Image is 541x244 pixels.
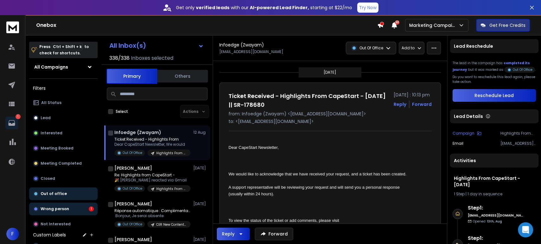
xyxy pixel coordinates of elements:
[41,191,67,196] p: Out of office
[39,44,89,56] p: Press to check for shortcuts.
[52,43,83,50] span: Ctrl + Shift + k
[395,20,399,25] span: 50
[500,141,536,146] p: [EMAIL_ADDRESS][DOMAIN_NAME]
[89,206,94,211] div: 1
[29,218,98,230] button: Not Interested
[41,161,82,166] p: Meeting Completed
[106,69,157,84] button: Primary
[114,137,190,142] p: Ticket Received - Highlights From
[114,208,190,213] p: Réponse automatique : Complimentary Access to
[453,61,536,72] div: The lead in the campaign has but it was marked as .
[16,114,21,119] p: 1
[489,22,525,28] p: Get Free Credits
[229,218,339,223] span: To view the status of the ticket or add comments, please visit
[487,219,502,224] span: 13th, Aug
[156,222,187,227] p: CER New Content - [DATE] - [DOMAIN_NAME]
[402,46,415,51] p: Add to
[468,235,523,242] h6: Step 1 :
[29,157,98,170] button: Meeting Completed
[500,131,536,136] p: Highlights From CapeStart - [DATE]
[29,187,98,200] button: Out of office
[156,151,187,156] p: Highlights From CapeStart - [DATE]
[453,131,481,136] button: Campaign
[123,222,142,227] p: Out Of Office
[473,219,502,224] p: Opened
[229,111,432,117] p: from: Infoedge (Zwayam) <[EMAIL_ADDRESS][DOMAIN_NAME]>
[29,142,98,155] button: Meeting Booked
[467,191,502,197] span: 1 day in sequence
[359,46,383,51] p: Out Of Office
[324,70,336,75] p: [DATE]
[33,232,66,238] h3: Custom Labels
[453,89,536,102] button: Reschedule Lead
[41,222,71,227] p: Not Interested
[193,166,208,171] p: [DATE]
[29,172,98,185] button: Closed
[222,231,235,237] div: Reply
[6,21,19,33] img: logo
[114,236,152,243] h1: [PERSON_NAME]
[114,142,190,147] p: Dear CapeStart Newsletter, We would
[34,64,68,70] h1: All Campaigns
[229,118,432,125] p: to: <[EMAIL_ADDRESS][DOMAIN_NAME]>
[6,228,19,240] button: F
[409,22,458,28] p: Marketing Campaign
[104,39,209,52] button: All Inbox(s)
[229,92,390,109] h1: Ticket Received - Highlights From CapeStart - [DATE] || SR-178680
[454,191,465,197] span: 1 Step
[114,178,190,183] p: 🎉 [PERSON_NAME] reacted via Gmail
[357,3,378,13] button: Try Now
[453,131,474,136] p: Campaign
[176,4,352,11] p: Get only with our starting at $22/mo
[217,228,250,240] button: Reply
[114,213,190,218] p: Bonjour, Je serai absente
[156,186,187,191] p: Highlights From CapeStart - [DATE]
[29,96,98,109] button: All Status
[255,228,293,240] button: Forward
[453,75,536,84] p: Do you want to reschedule this lead again, please take action.
[41,146,74,151] p: Meeting Booked
[41,206,69,211] p: Wrong person
[193,130,208,135] p: 12 Aug
[41,176,55,181] p: Closed
[116,109,128,114] label: Select
[450,154,538,168] div: Activities
[29,84,98,93] h3: Filters
[5,117,18,129] a: 1
[412,101,432,107] div: Forward
[250,4,309,11] strong: AI-powered Lead Finder,
[29,127,98,139] button: Interested
[123,186,142,191] p: Out Of Office
[513,67,532,72] p: Out Of Office
[229,145,279,150] span: Dear CapeStart Newsletter,
[109,42,146,49] h1: All Inbox(s)
[114,129,161,136] h1: Infoedge (Zwayam)
[123,150,142,155] p: Out Of Office
[114,201,152,207] h1: [PERSON_NAME]
[109,54,130,62] span: 338 / 338
[229,185,401,196] span: A support representative will be reviewing your request and will send you a personal response (us...
[157,69,208,83] button: Others
[468,204,523,212] h6: Step 1 :
[29,112,98,124] button: Lead
[454,113,483,119] p: Lead Details
[359,4,377,11] p: Try Now
[476,19,530,32] button: Get Free Credits
[193,201,208,206] p: [DATE]
[454,175,535,188] h1: Highlights From CapeStart - [DATE]
[41,100,61,105] p: All Status
[41,131,62,136] p: Interested
[394,92,432,98] p: [DATE] : 10:13 pm
[219,49,283,54] p: [EMAIL_ADDRESS][DOMAIN_NAME]
[193,237,208,242] p: [DATE]
[518,222,533,237] div: Open Intercom Messenger
[454,192,535,197] div: |
[131,54,173,62] h3: Inboxes selected
[114,173,190,178] p: Re: Highlights from CapeStart -
[36,21,377,29] h1: Onebox
[29,203,98,215] button: Wrong person1
[219,42,264,48] h1: Infoedge (Zwayam)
